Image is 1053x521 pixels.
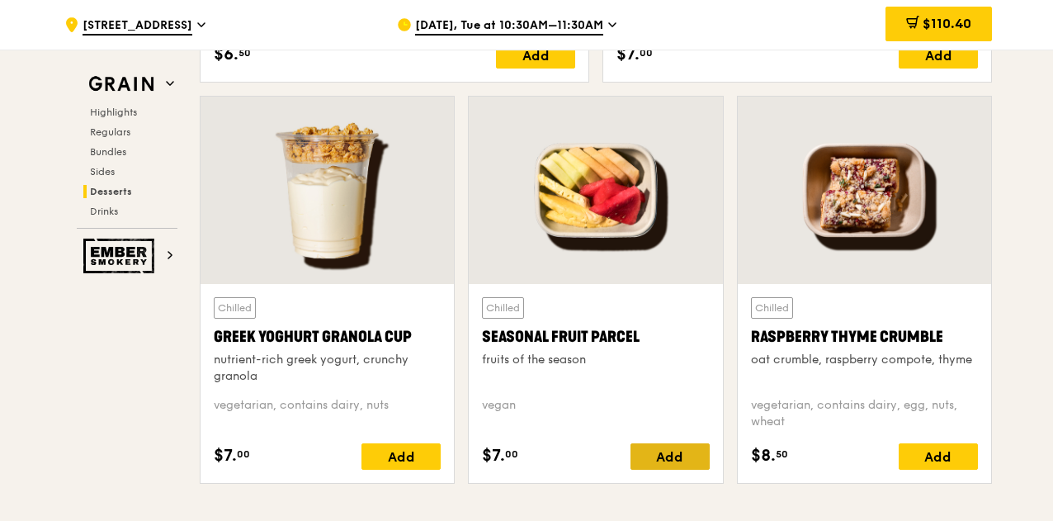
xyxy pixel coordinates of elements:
[640,46,653,59] span: 00
[214,397,441,430] div: vegetarian, contains dairy, nuts
[482,443,505,468] span: $7.
[237,448,250,461] span: 00
[899,443,978,470] div: Add
[214,443,237,468] span: $7.
[238,46,251,59] span: 50
[83,17,192,36] span: [STREET_ADDRESS]
[751,443,776,468] span: $8.
[90,146,126,158] span: Bundles
[776,448,788,461] span: 50
[505,448,518,461] span: 00
[214,352,441,385] div: nutrient-rich greek yogurt, crunchy granola
[751,397,978,430] div: vegetarian, contains dairy, egg, nuts, wheat
[90,107,137,118] span: Highlights
[923,16,971,31] span: $110.40
[496,42,575,69] div: Add
[751,297,793,319] div: Chilled
[214,297,256,319] div: Chilled
[90,166,115,178] span: Sides
[751,325,978,348] div: Raspberry Thyme Crumble
[899,42,978,69] div: Add
[482,325,709,348] div: Seasonal Fruit Parcel
[214,325,441,348] div: Greek Yoghurt Granola Cup
[90,126,130,138] span: Regulars
[214,42,238,67] span: $6.
[90,186,132,197] span: Desserts
[482,297,524,319] div: Chilled
[616,42,640,67] span: $7.
[751,352,978,368] div: oat crumble, raspberry compote, thyme
[482,397,709,430] div: vegan
[482,352,709,368] div: fruits of the season
[630,443,710,470] div: Add
[90,206,118,217] span: Drinks
[83,69,159,99] img: Grain web logo
[83,239,159,273] img: Ember Smokery web logo
[361,443,441,470] div: Add
[415,17,603,36] span: [DATE], Tue at 10:30AM–11:30AM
